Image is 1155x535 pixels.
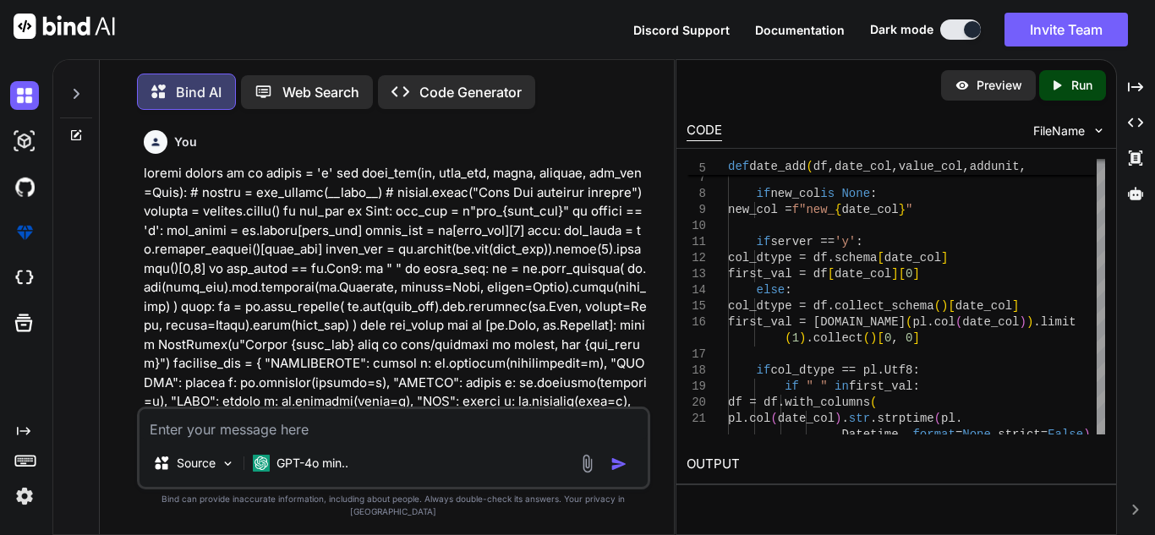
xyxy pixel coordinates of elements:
p: Bind AI [176,82,222,102]
span: date_col [884,251,941,265]
span: in [835,379,849,393]
div: 20 [687,395,706,411]
span: strict= [998,428,1048,441]
span: date_col [841,203,898,216]
span: FileName [1033,123,1085,139]
div: 9 [687,202,706,218]
span: , [891,160,898,173]
span: 0 [884,331,891,345]
span: ) [835,412,841,425]
span: col_dtype = df.schema [728,251,877,265]
span: if [757,235,771,248]
span: ) [799,331,806,345]
span: : [912,363,919,377]
span: : [856,235,862,248]
div: 15 [687,298,706,314]
img: Bind AI [14,14,115,39]
img: darkAi-studio [10,127,39,156]
div: 17 [687,347,706,363]
span: . [841,412,848,425]
span: [ [828,267,835,281]
p: Bind can provide inaccurate information, including about people. Always double-check its answers.... [137,493,650,518]
span: = [955,428,962,441]
span: None [962,428,991,441]
span: date_col [835,267,891,281]
span: [ [877,331,884,345]
span: ( [934,299,941,313]
span: date_col [955,299,1012,313]
span: { [835,203,841,216]
img: darkChat [10,81,39,110]
span: date_col [835,160,891,173]
div: 13 [687,266,706,282]
span: Discord Support [633,23,730,37]
img: Pick Models [221,456,235,471]
span: addunit [970,160,1020,173]
span: False [1048,428,1083,441]
span: date_col [778,412,835,425]
span: first_val = df [728,267,828,281]
span: ] [941,251,948,265]
span: , [962,160,969,173]
span: format [912,428,955,441]
span: df [813,160,828,173]
div: 11 [687,234,706,250]
span: pl. [941,412,962,425]
span: f"new_ [792,203,835,216]
div: 18 [687,363,706,379]
span: ) [870,331,877,345]
div: 14 [687,282,706,298]
span: [ [899,267,906,281]
span: None [841,187,870,200]
h6: You [174,134,197,150]
span: ] [1012,299,1019,313]
span: ] [912,267,919,281]
span: ( [934,412,941,425]
span: new_col [770,187,820,200]
span: , [891,331,898,345]
span: 0 [906,331,912,345]
span: : [913,379,920,393]
span: : [785,283,791,297]
span: ( [806,160,813,173]
div: CODE [687,121,722,141]
span: date_add [749,160,806,173]
span: . [1091,428,1098,441]
span: Documentation [755,23,845,37]
span: " [906,203,912,216]
img: attachment [577,454,597,473]
span: ] [891,267,898,281]
span: else [757,283,786,297]
span: ) [1026,315,1033,329]
span: if [757,187,771,200]
span: col_dtype == pl.Utf8 [770,363,912,377]
span: str [849,412,870,425]
div: 12 [687,250,706,266]
span: col_dtype = df.collect_schema [728,299,934,313]
p: GPT-4o min.. [276,455,348,472]
span: [ [877,251,884,265]
span: pl.col [912,315,955,329]
img: settings [10,482,39,510]
span: new_col = [728,203,792,216]
img: GPT-4o mini [253,455,270,472]
span: " " [806,379,827,393]
button: Discord Support [633,21,730,39]
span: ( [870,396,877,409]
span: ] [913,331,920,345]
span: 0 [906,267,912,281]
span: .strptime [870,412,934,425]
p: Web Search [282,82,359,102]
span: [ [948,299,955,313]
p: Source [177,455,216,472]
span: if [757,363,771,377]
span: ( [785,331,791,345]
img: cloudideIcon [10,264,39,292]
span: 1 [792,331,799,345]
div: 8 [687,186,706,202]
p: Run [1071,77,1092,94]
span: ( [770,412,777,425]
span: ) [1083,428,1090,441]
h2: OUTPUT [676,445,1116,484]
span: Datetime [841,428,898,441]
